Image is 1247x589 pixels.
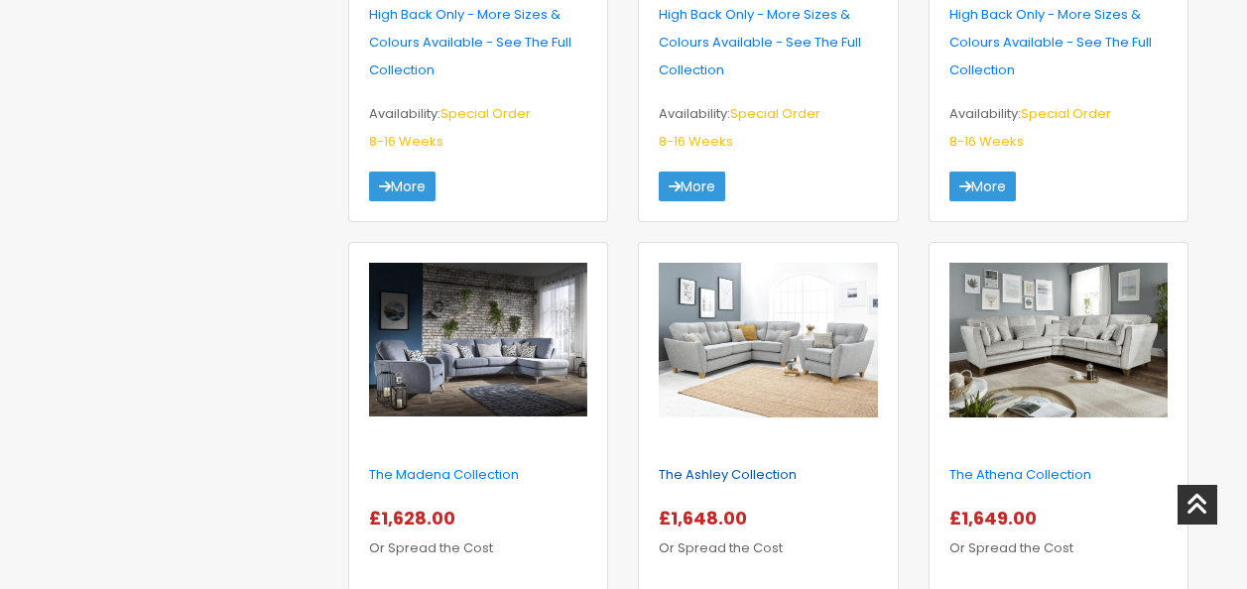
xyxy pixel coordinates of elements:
span: £1,648.00 [659,506,755,530]
p: Or Spread the Cost [369,505,587,562]
p: Or Spread the Cost [949,505,1168,562]
p: Availability: [949,100,1168,156]
a: The Ashley Collection [659,465,797,484]
a: More [949,172,1016,201]
p: High Back Only - More Sizes & Colours Available - See The Full Collection [949,1,1168,84]
span: Special Order 8-16 Weeks [659,104,820,151]
span: £1,649.00 [949,506,1045,530]
a: £1,649.00 [949,511,1045,530]
a: More [369,172,436,201]
p: Availability: [369,100,587,156]
a: More [659,172,725,201]
img: the-athena-collection [949,263,1168,417]
span: Special Order 8-16 Weeks [369,104,531,151]
span: Special Order 8-16 Weeks [949,104,1111,151]
p: Availability: [659,100,877,156]
a: The Athena Collection [949,465,1091,484]
a: £1,628.00 [369,511,463,530]
p: High Back Only - More Sizes & Colours Available - See The Full Collection [369,1,587,84]
img: the-madena-collection [369,263,587,417]
a: The Madena Collection [369,465,519,484]
a: £1,648.00 [659,511,755,530]
p: High Back Only - More Sizes & Colours Available - See The Full Collection [659,1,877,84]
img: the-ashley-collection [659,263,877,417]
p: Or Spread the Cost [659,505,877,562]
span: £1,628.00 [369,506,463,530]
